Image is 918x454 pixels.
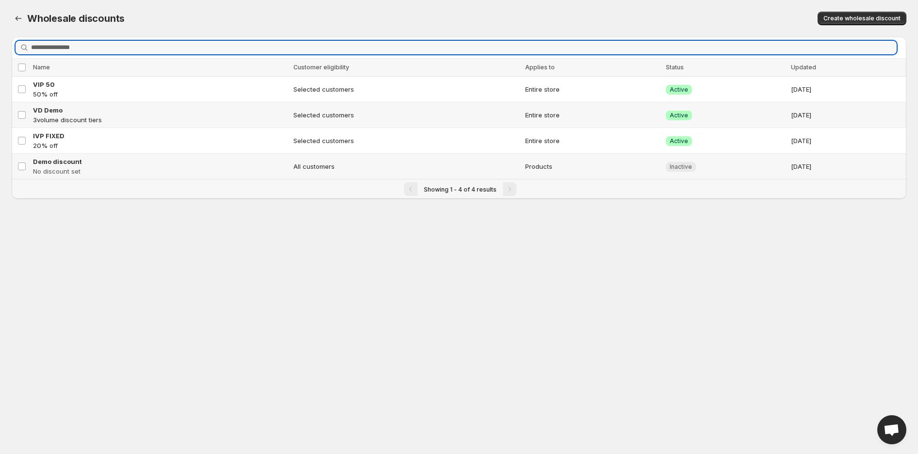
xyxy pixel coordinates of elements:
td: Selected customers [290,128,522,154]
span: IVP FIXED [33,132,64,140]
span: VD Demo [33,106,63,114]
p: 20% off [33,141,288,150]
span: Status [666,64,684,71]
p: No discount set [33,166,288,176]
a: IVP FIXED [33,131,288,141]
span: VIP 50 [33,81,55,88]
span: Active [670,86,688,94]
a: Demo discount [33,157,288,166]
td: [DATE] [788,128,906,154]
span: Active [670,112,688,119]
div: Open chat [877,415,906,444]
td: Entire store [522,128,663,154]
span: Inactive [670,163,692,171]
td: Entire store [522,102,663,128]
p: 3 volume discount tiers [33,115,288,125]
span: Demo discount [33,158,82,165]
td: [DATE] [788,154,906,179]
span: Active [670,137,688,145]
p: 50% off [33,89,288,99]
td: All customers [290,154,522,179]
td: Selected customers [290,102,522,128]
td: [DATE] [788,77,906,102]
td: Entire store [522,77,663,102]
a: VD Demo [33,105,288,115]
td: Selected customers [290,77,522,102]
span: Customer eligibility [293,64,349,71]
span: Name [33,64,50,71]
td: Products [522,154,663,179]
span: Applies to [525,64,555,71]
a: VIP 50 [33,80,288,89]
span: Create wholesale discount [823,15,901,22]
span: Wholesale discounts [27,13,125,24]
span: Updated [791,64,816,71]
button: Create wholesale discount [818,12,906,25]
button: Back to dashboard [12,12,25,25]
span: Showing 1 - 4 of 4 results [424,186,497,193]
td: [DATE] [788,102,906,128]
nav: Pagination [12,179,906,199]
